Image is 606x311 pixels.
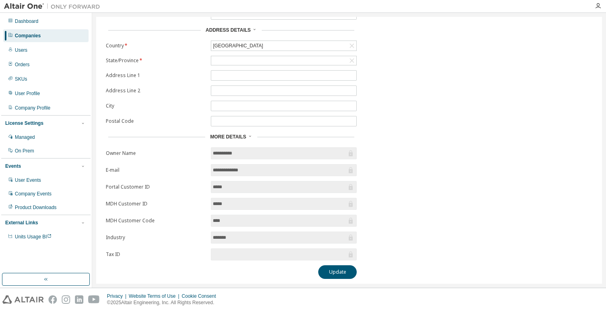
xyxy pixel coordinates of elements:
[206,27,250,33] span: Address Details
[106,72,206,79] label: Address Line 1
[15,134,35,140] div: Managed
[15,148,34,154] div: On Prem
[182,293,220,299] div: Cookie Consent
[88,295,100,304] img: youtube.svg
[15,234,52,240] span: Units Usage BI
[106,184,206,190] label: Portal Customer ID
[15,47,27,53] div: Users
[5,220,38,226] div: External Links
[15,204,57,211] div: Product Downloads
[106,118,206,124] label: Postal Code
[107,299,221,306] p: © 2025 Altair Engineering, Inc. All Rights Reserved.
[106,150,206,157] label: Owner Name
[211,41,356,51] div: [GEOGRAPHIC_DATA]
[62,295,70,304] img: instagram.svg
[15,33,41,39] div: Companies
[106,43,206,49] label: Country
[106,57,206,64] label: State/Province
[212,41,264,50] div: [GEOGRAPHIC_DATA]
[75,295,83,304] img: linkedin.svg
[106,251,206,258] label: Tax ID
[106,103,206,109] label: City
[15,177,41,183] div: User Events
[15,90,40,97] div: User Profile
[15,76,27,82] div: SKUs
[48,295,57,304] img: facebook.svg
[15,18,38,24] div: Dashboard
[2,295,44,304] img: altair_logo.svg
[129,293,182,299] div: Website Terms of Use
[107,293,129,299] div: Privacy
[4,2,104,10] img: Altair One
[106,234,206,241] label: Industry
[15,61,30,68] div: Orders
[106,167,206,173] label: E-mail
[106,87,206,94] label: Address Line 2
[106,201,206,207] label: MDH Customer ID
[106,217,206,224] label: MDH Customer Code
[5,120,43,126] div: License Settings
[318,265,357,279] button: Update
[210,134,246,140] span: More Details
[15,191,51,197] div: Company Events
[15,105,50,111] div: Company Profile
[5,163,21,169] div: Events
